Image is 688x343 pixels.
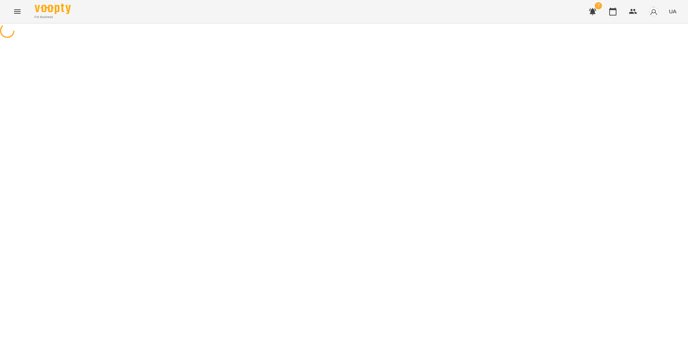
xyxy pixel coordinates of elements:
img: Voopty Logo [35,4,71,14]
img: avatar_s.png [649,6,659,17]
button: UA [666,5,679,18]
span: 7 [595,2,602,9]
button: Menu [9,3,26,20]
span: For Business [35,15,71,19]
span: UA [669,8,676,15]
